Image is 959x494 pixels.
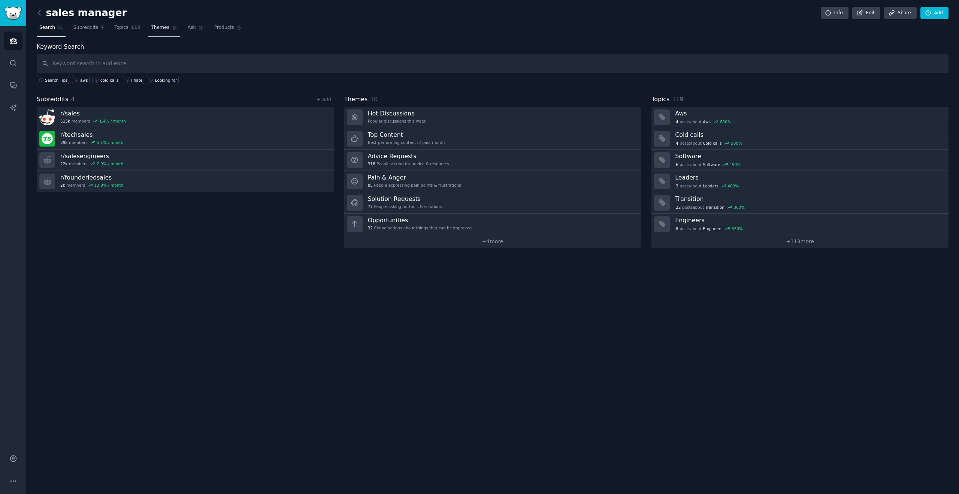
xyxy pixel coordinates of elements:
h3: Transition [675,195,943,203]
div: People expressing pain points & frustrations [368,183,461,188]
span: Topics [114,24,128,31]
span: 318 [368,161,375,166]
div: post s about [675,161,741,168]
h3: Software [675,152,943,160]
a: +113more [651,235,949,248]
a: Edit [852,7,880,19]
h3: Leaders [675,174,943,181]
span: Ask [188,24,196,31]
a: Top ContentBest-performing content of past month [344,128,641,150]
span: 6 [676,162,678,167]
span: Subreddits [73,24,98,31]
a: r/salesengineers22kmembers2.9% / month [37,150,334,171]
h3: Engineers [675,216,943,224]
span: 119 [672,96,683,103]
h2: sales manager [37,7,127,19]
h3: Top Content [368,131,445,139]
h3: Cold calls [675,131,943,139]
a: Engineers8postsaboutEngineers350% [651,214,949,235]
a: Themes [148,22,180,37]
span: Search [39,24,55,31]
div: post s about [675,225,743,232]
h3: Pain & Anger [368,174,461,181]
div: 450 % [729,162,741,167]
div: 500 % [731,141,742,146]
span: 22k [60,161,67,166]
div: aws [80,78,88,83]
div: post s about [675,118,732,125]
h3: r/ techsales [60,131,123,139]
button: Search Tips [37,76,69,84]
span: Themes [151,24,169,31]
span: Products [214,24,234,31]
span: 4 [101,24,104,31]
div: 350 % [732,226,743,231]
span: 22 [676,205,681,210]
div: post s about [675,140,742,147]
div: 5.1 % / month [97,140,123,145]
div: 1.4 % / month [99,118,126,124]
div: 360 % [733,205,745,210]
span: Leaders [703,183,718,189]
h3: Opportunities [368,216,472,224]
div: members [60,140,123,145]
h3: r/ founderledsales [60,174,123,181]
a: Products [212,22,245,37]
a: r/techsales39kmembers5.1% / month [37,128,334,150]
a: Add [920,7,949,19]
div: post s about [675,183,739,189]
span: 85 [368,183,373,188]
h3: Solution Requests [368,195,442,203]
a: I hate [123,76,144,84]
div: Best-performing content of past month [368,140,445,145]
div: Popular discussions this week [368,118,426,124]
img: techsales [39,131,55,147]
a: r/sales515kmembers1.4% / month [37,107,334,128]
a: Solution Requests77People asking for tools & solutions [344,192,641,214]
h3: r/ sales [60,109,126,117]
span: Themes [344,95,368,104]
span: 4 [676,141,678,146]
a: Aws4postsaboutAws600% [651,107,949,128]
a: Advice Requests318People asking for advice & resources [344,150,641,171]
div: 400 % [727,183,739,189]
span: 39k [60,140,67,145]
a: Software6postsaboutSoftware450% [651,150,949,171]
a: Transition22postsaboutTransition360% [651,192,949,214]
a: aws [72,76,90,84]
div: People asking for tools & solutions [368,204,442,209]
div: Looking for [155,78,177,83]
input: Keyword search in audience [37,54,949,73]
div: Conversations about things that can be improved [368,225,472,231]
div: People asking for advice & resources [368,161,449,166]
span: Aws [703,119,711,124]
div: 600 % [720,119,731,124]
a: Leaders3postsaboutLeaders400% [651,171,949,192]
a: r/founderledsales2kmembers13.9% / month [37,171,334,192]
h3: Aws [675,109,943,117]
div: I hate [131,78,142,83]
div: 13.9 % / month [94,183,124,188]
a: Ask [185,22,206,37]
span: 119 [131,24,141,31]
a: Topics119 [112,22,143,37]
span: 32 [368,225,373,231]
a: Hot DiscussionsPopular discussions this week [344,107,641,128]
span: Transition [705,205,724,210]
a: cold calls [92,76,120,84]
label: Keyword Search [37,43,84,50]
a: Looking for [147,76,179,84]
a: Share [884,7,916,19]
a: + Add [317,97,331,102]
a: Opportunities32Conversations about things that can be improved [344,214,641,235]
span: 8 [676,226,678,231]
a: +4more [344,235,641,248]
a: Cold calls4postsaboutCold calls500% [651,128,949,150]
a: Search [37,22,66,37]
div: members [60,161,123,166]
div: post s about [675,204,745,211]
span: Cold calls [703,141,721,146]
h3: r/ salesengineers [60,152,123,160]
span: 515k [60,118,70,124]
span: 10 [370,96,378,103]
